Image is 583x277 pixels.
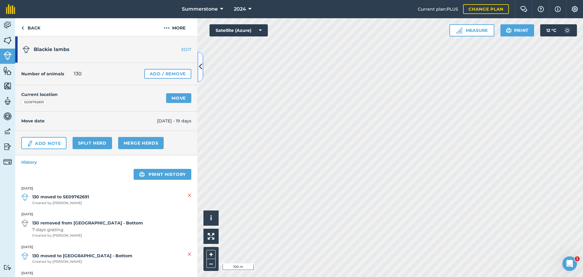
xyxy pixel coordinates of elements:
[21,212,191,217] strong: [DATE]
[449,24,494,36] button: Measure
[74,70,82,77] span: 130
[206,259,216,268] button: –
[3,142,12,151] img: svg+xml;base64,PD94bWwgdmVyc2lvbj0iMS4wIiBlbmNvZGluZz0idXRmLTgiPz4KPCEtLSBHZW5lcmF0b3I6IEFkb2JlIE...
[210,214,212,222] span: i
[21,99,47,105] div: SE09762691
[3,21,12,30] img: svg+xml;base64,PD94bWwgdmVyc2lvbj0iMS4wIiBlbmNvZGluZz0idXRmLTgiPz4KPCEtLSBHZW5lcmF0b3I6IEFkb2JlIE...
[139,171,145,178] img: svg+xml;base64,PHN2ZyB4bWxucz0iaHR0cDovL3d3dy53My5vcmcvMjAwMC9zdmciIHdpZHRoPSIxOSIgaGVpZ2h0PSIyNC...
[32,259,132,265] span: Created by [PERSON_NAME]
[21,118,157,124] h4: Move date
[164,24,170,32] img: svg+xml;base64,PHN2ZyB4bWxucz0iaHR0cDovL3d3dy53My5vcmcvMjAwMC9zdmciIHdpZHRoPSIyMCIgaGVpZ2h0PSIyNC...
[188,251,191,258] img: svg+xml;base64,PHN2ZyB4bWxucz0iaHR0cDovL3d3dy53My5vcmcvMjAwMC9zdmciIHdpZHRoPSIyMiIgaGVpZ2h0PSIzMC...
[3,66,12,75] img: svg+xml;base64,PHN2ZyB4bWxucz0iaHR0cDovL3d3dy53My5vcmcvMjAwMC9zdmciIHdpZHRoPSI1NiIgaGVpZ2h0PSI2MC...
[32,233,143,238] span: Created by [PERSON_NAME]
[206,250,216,259] button: +
[188,192,191,199] img: svg+xml;base64,PHN2ZyB4bWxucz0iaHR0cDovL3d3dy53My5vcmcvMjAwMC9zdmciIHdpZHRoPSIyMiIgaGVpZ2h0PSIzMC...
[3,97,12,106] img: svg+xml;base64,PD94bWwgdmVyc2lvbj0iMS4wIiBlbmNvZGluZz0idXRmLTgiPz4KPCEtLSBHZW5lcmF0b3I6IEFkb2JlIE...
[6,4,15,14] img: fieldmargin Logo
[32,252,132,259] strong: 130 moved to [GEOGRAPHIC_DATA] - Bottom
[27,140,33,147] img: svg+xml;base64,PD94bWwgdmVyc2lvbj0iMS4wIiBlbmNvZGluZz0idXRmLTgiPz4KPCEtLSBHZW5lcmF0b3I6IEFkb2JlIE...
[157,118,191,124] span: [DATE] - 19 days
[3,51,12,60] img: svg+xml;base64,PD94bWwgdmVyc2lvbj0iMS4wIiBlbmNvZGluZz0idXRmLTgiPz4KPCEtLSBHZW5lcmF0b3I6IEFkb2JlIE...
[208,233,214,240] img: Four arrows, one pointing top left, one top right, one bottom right and the last bottom left
[3,81,12,91] img: svg+xml;base64,PHN2ZyB4bWxucz0iaHR0cDovL3d3dy53My5vcmcvMjAwMC9zdmciIHdpZHRoPSI1NiIgaGVpZ2h0PSI2MC...
[21,220,29,227] img: svg+xml;base64,PD94bWwgdmVyc2lvbj0iMS4wIiBlbmNvZGluZz0idXRmLTgiPz4KPCEtLSBHZW5lcmF0b3I6IEFkb2JlIE...
[152,18,197,36] button: More
[520,6,527,12] img: Two speech bubbles overlapping with the left bubble in the forefront
[21,271,191,276] strong: [DATE]
[22,46,30,53] img: svg+xml;base64,PD94bWwgdmVyc2lvbj0iMS4wIiBlbmNvZGluZz0idXRmLTgiPz4KPCEtLSBHZW5lcmF0b3I6IEFkb2JlIE...
[537,6,544,12] img: A question mark icon
[144,69,191,79] a: Add / Remove
[182,5,218,13] span: Summerstone
[203,210,219,226] button: i
[210,24,268,36] button: Satellite (Azure)
[32,220,143,226] strong: 130 removed from [GEOGRAPHIC_DATA] - Bottom
[21,245,191,250] strong: [DATE]
[21,186,191,191] strong: [DATE]
[3,158,12,166] img: svg+xml;base64,PD94bWwgdmVyc2lvbj0iMS4wIiBlbmNvZGluZz0idXRmLTgiPz4KPCEtLSBHZW5lcmF0b3I6IEFkb2JlIE...
[575,256,580,261] span: 1
[463,4,509,14] a: Change plan
[21,252,29,260] img: svg+xml;base64,PD94bWwgdmVyc2lvbj0iMS4wIiBlbmNvZGluZz0idXRmLTgiPz4KPCEtLSBHZW5lcmF0b3I6IEFkb2JlIE...
[562,256,577,271] iframe: Intercom live chat
[21,70,64,77] h4: Number of animals
[15,156,197,169] a: History
[21,137,66,149] a: Add Note
[3,36,12,45] img: svg+xml;base64,PHN2ZyB4bWxucz0iaHR0cDovL3d3dy53My5vcmcvMjAwMC9zdmciIHdpZHRoPSI1NiIgaGVpZ2h0PSI2MC...
[3,112,12,121] img: svg+xml;base64,PD94bWwgdmVyc2lvbj0iMS4wIiBlbmNvZGluZz0idXRmLTgiPz4KPCEtLSBHZW5lcmF0b3I6IEFkb2JlIE...
[21,193,29,201] img: svg+xml;base64,PD94bWwgdmVyc2lvbj0iMS4wIiBlbmNvZGluZz0idXRmLTgiPz4KPCEtLSBHZW5lcmF0b3I6IEFkb2JlIE...
[32,226,143,233] span: 7 days grazing
[234,5,246,13] span: 2024
[21,91,58,98] h4: Current location
[555,5,561,13] img: svg+xml;base64,PHN2ZyB4bWxucz0iaHR0cDovL3d3dy53My5vcmcvMjAwMC9zdmciIHdpZHRoPSIxNyIgaGVpZ2h0PSIxNy...
[418,6,458,12] span: Current plan : PLUS
[159,46,197,53] a: EDIT
[32,193,89,200] strong: 130 moved to SE09762691
[3,265,12,270] img: svg+xml;base64,PD94bWwgdmVyc2lvbj0iMS4wIiBlbmNvZGluZz0idXRmLTgiPz4KPCEtLSBHZW5lcmF0b3I6IEFkb2JlIE...
[3,127,12,136] img: svg+xml;base64,PD94bWwgdmVyc2lvbj0iMS4wIiBlbmNvZGluZz0idXRmLTgiPz4KPCEtLSBHZW5lcmF0b3I6IEFkb2JlIE...
[561,24,573,36] img: svg+xml;base64,PD94bWwgdmVyc2lvbj0iMS4wIiBlbmNvZGluZz0idXRmLTgiPz4KPCEtLSBHZW5lcmF0b3I6IEFkb2JlIE...
[118,137,164,149] a: Merge Herds
[540,24,577,36] button: 12 °C
[571,6,578,12] img: A cog icon
[34,46,70,52] span: Blackie lambs
[500,24,534,36] button: Print
[134,169,191,180] a: Print history
[73,137,112,149] a: Split herd
[21,24,24,32] img: svg+xml;base64,PHN2ZyB4bWxucz0iaHR0cDovL3d3dy53My5vcmcvMjAwMC9zdmciIHdpZHRoPSI5IiBoZWlnaHQ9IjI0Ii...
[546,24,556,36] span: 12 ° C
[15,18,46,36] a: Back
[32,200,89,206] span: Created by [PERSON_NAME]
[506,27,512,34] img: svg+xml;base64,PHN2ZyB4bWxucz0iaHR0cDovL3d3dy53My5vcmcvMjAwMC9zdmciIHdpZHRoPSIxOSIgaGVpZ2h0PSIyNC...
[166,93,191,103] a: Move
[456,27,462,33] img: Ruler icon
